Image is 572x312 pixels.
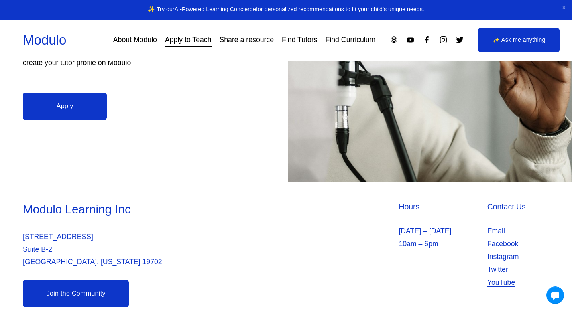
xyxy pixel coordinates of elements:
a: Find Tutors [282,33,317,47]
h3: Modulo Learning Inc [23,201,284,217]
p: [STREET_ADDRESS] Suite B-2 [GEOGRAPHIC_DATA], [US_STATE] 19702 [23,231,284,269]
a: Find Curriculum [326,33,376,47]
a: Instagram [487,251,519,263]
a: ✨ Ask me anything [478,28,560,52]
a: YouTube [487,276,515,289]
a: Apply [23,93,107,120]
a: Apple Podcasts [390,36,398,44]
a: AI-Powered Learning Concierge [175,6,256,12]
a: Instagram [439,36,448,44]
a: About Modulo [113,33,157,47]
a: Modulo [23,32,67,47]
a: Email [487,225,505,238]
h4: Contact Us [487,201,549,212]
a: Twitter [456,36,464,44]
a: Share a resource [219,33,274,47]
h4: Hours [399,201,482,212]
a: Join the Community [23,280,129,307]
a: Facebook [423,36,431,44]
a: Apply to Teach [165,33,212,47]
a: Twitter [487,263,508,276]
p: [DATE] – [DATE] 10am – 6pm [399,225,482,251]
a: Facebook [487,238,519,251]
a: YouTube [406,36,415,44]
